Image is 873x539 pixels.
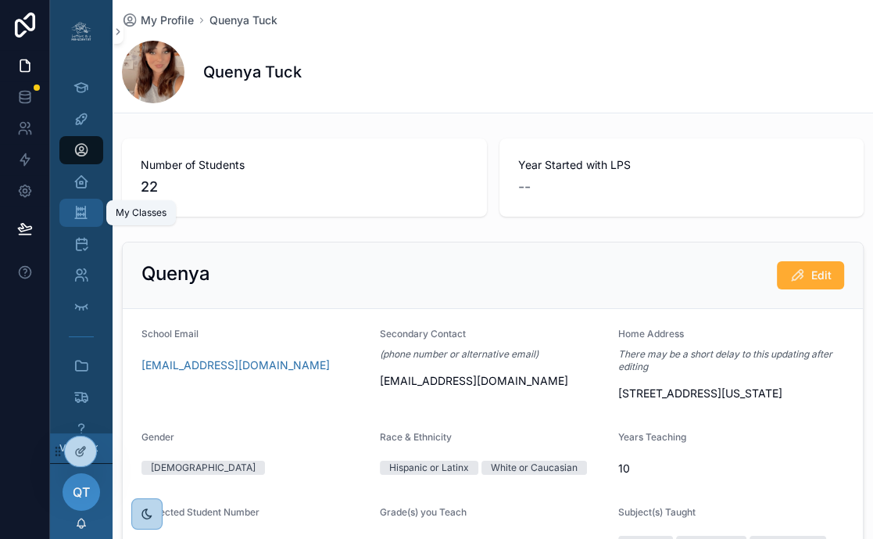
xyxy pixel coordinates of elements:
[151,461,256,475] div: [DEMOGRAPHIC_DATA]
[50,63,113,433] div: scrollable content
[203,61,302,83] h1: Quenya Tuck
[518,157,846,173] span: Year Started with LPS
[491,461,578,475] div: White or Caucasian
[141,176,468,198] span: 22
[69,19,94,44] img: App logo
[380,431,452,443] span: Race & Ethnicity
[618,328,684,340] span: Home Address
[618,348,844,373] em: There may be a short delay to this updating after editing
[380,328,466,340] span: Secondary Contact
[389,461,469,475] div: Hispanic or Latinx
[380,506,467,518] span: Grade(s) you Teach
[777,261,844,289] button: Edit
[116,207,166,219] div: My Classes
[811,268,832,283] span: Edit
[518,176,531,198] span: --
[618,461,844,476] span: 10
[618,431,686,443] span: Years Teaching
[618,506,696,518] span: Subject(s) Taught
[141,328,199,340] span: School Email
[380,348,538,361] em: (phone number or alternative email)
[209,13,277,28] a: Quenya Tuck
[141,358,330,373] a: [EMAIL_ADDRESS][DOMAIN_NAME]
[141,157,468,173] span: Number of Students
[73,483,90,501] span: QT
[618,386,844,401] span: [STREET_ADDRESS][US_STATE]
[141,261,210,286] h2: Quenya
[141,506,259,518] span: Projected Student Number
[122,13,194,28] a: My Profile
[141,13,194,28] span: My Profile
[380,373,606,389] span: [EMAIL_ADDRESS][DOMAIN_NAME]
[141,431,174,443] span: Gender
